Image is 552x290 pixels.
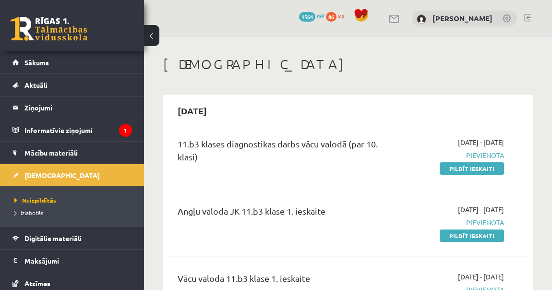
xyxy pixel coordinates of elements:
a: 1564 mP [299,12,324,20]
a: Izlabotās [14,208,134,217]
span: Sākums [24,58,49,67]
legend: Ziņojumi [24,97,132,119]
h1: [DEMOGRAPHIC_DATA] [163,56,533,72]
span: [DEMOGRAPHIC_DATA] [24,171,100,180]
span: Aktuāli [24,81,48,89]
a: Pildīt ieskaiti [440,230,504,242]
a: Sākums [12,51,132,73]
span: xp [338,12,344,20]
a: Mācību materiāli [12,142,132,164]
span: 86 [326,12,336,22]
a: Digitālie materiāli [12,227,132,249]
span: Izlabotās [14,209,43,217]
a: Rīgas 1. Tālmācības vidusskola [11,17,87,41]
span: [DATE] - [DATE] [458,137,504,147]
img: Zane Sukse [417,14,426,24]
div: 11.b3 klases diagnostikas darbs vācu valodā (par 10. klasi) [178,137,390,168]
a: Ziņojumi [12,97,132,119]
span: Digitālie materiāli [24,234,82,242]
a: Pildīt ieskaiti [440,162,504,175]
span: Atzīmes [24,279,50,288]
span: [DATE] - [DATE] [458,272,504,282]
span: [DATE] - [DATE] [458,205,504,215]
a: Aktuāli [12,74,132,96]
a: 86 xp [326,12,349,20]
legend: Informatīvie ziņojumi [24,119,132,141]
a: Maksājumi [12,250,132,272]
a: Informatīvie ziņojumi1 [12,119,132,141]
a: Neizpildītās [14,196,134,205]
span: 1564 [299,12,315,22]
span: Mācību materiāli [24,148,78,157]
legend: Maksājumi [24,250,132,272]
h2: [DATE] [168,99,216,122]
div: Angļu valoda JK 11.b3 klase 1. ieskaite [178,205,390,222]
i: 1 [119,124,132,137]
span: Pievienota [405,217,504,228]
a: [DEMOGRAPHIC_DATA] [12,164,132,186]
a: [PERSON_NAME] [432,13,492,23]
span: mP [317,12,324,20]
span: Neizpildītās [14,196,56,204]
span: Pievienota [405,150,504,160]
div: Vācu valoda 11.b3 klase 1. ieskaite [178,272,390,290]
